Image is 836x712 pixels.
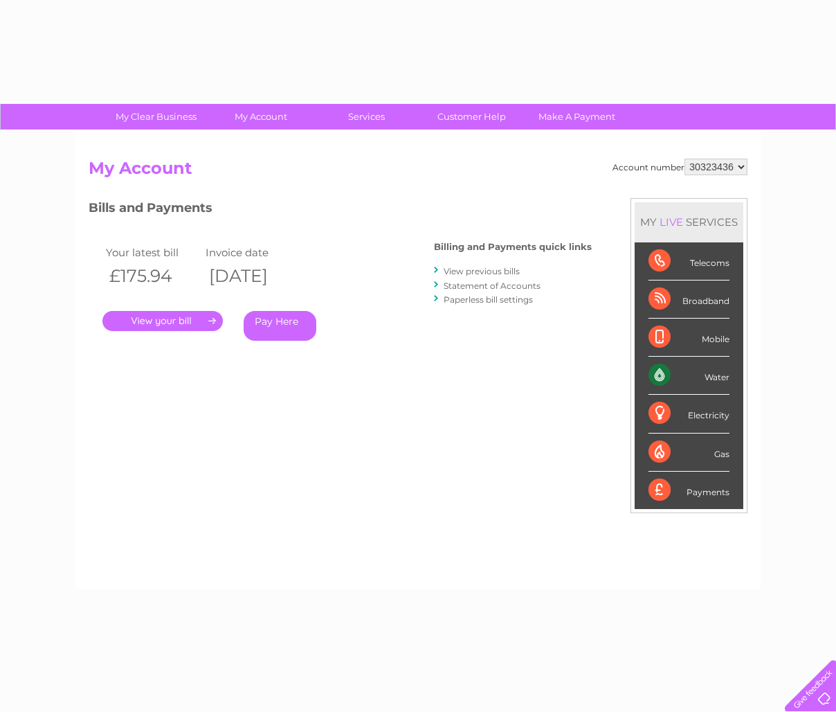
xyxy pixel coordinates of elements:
[648,281,729,319] div: Broadband
[648,395,729,433] div: Electricity
[635,202,743,242] div: MY SERVICES
[648,242,729,281] div: Telecoms
[444,281,540,291] a: Statement of Accounts
[102,262,202,290] th: £175.94
[612,159,747,175] div: Account number
[648,357,729,395] div: Water
[309,104,424,130] a: Services
[520,104,634,130] a: Make A Payment
[434,242,592,252] h4: Billing and Payments quick links
[89,198,592,222] h3: Bills and Payments
[202,262,302,290] th: [DATE]
[89,159,747,185] h2: My Account
[102,311,223,331] a: .
[648,434,729,472] div: Gas
[657,215,686,229] div: LIVE
[415,104,529,130] a: Customer Help
[444,294,533,305] a: Paperless bill settings
[102,243,202,262] td: Your latest bill
[244,311,316,341] a: Pay Here
[99,104,213,130] a: My Clear Business
[444,266,520,276] a: View previous bills
[648,472,729,509] div: Payments
[204,104,318,130] a: My Account
[202,243,302,262] td: Invoice date
[648,319,729,357] div: Mobile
